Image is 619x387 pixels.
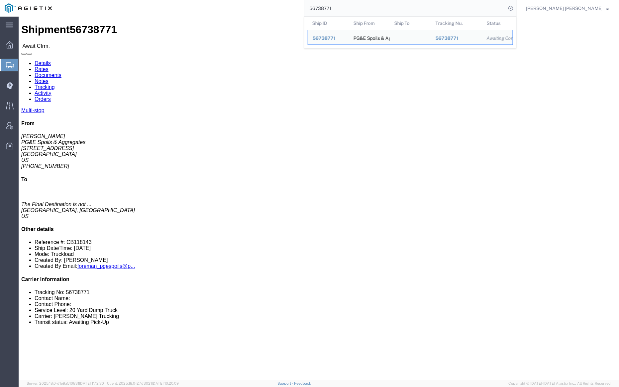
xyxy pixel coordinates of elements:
[308,17,516,48] table: Search Results
[436,36,459,41] span: 56738771
[526,4,610,12] button: [PERSON_NAME] [PERSON_NAME]
[308,17,349,30] th: Ship ID
[526,5,602,12] span: Kayte Bray Dogali
[294,381,311,385] a: Feedback
[27,381,104,385] span: Server: 2025.18.0-d1e9a510831
[509,381,611,386] span: Copyright © [DATE]-[DATE] Agistix Inc., All Rights Reserved
[487,35,508,42] div: Awaiting Confirmation
[349,17,390,30] th: Ship From
[19,17,619,380] iframe: FS Legacy Container
[152,381,179,385] span: [DATE] 10:20:09
[277,381,294,385] a: Support
[436,35,478,42] div: 56738771
[313,35,344,42] div: 56738771
[5,3,52,13] img: logo
[304,0,506,16] input: Search for shipment number, reference number
[107,381,179,385] span: Client: 2025.18.0-27d3021
[390,17,431,30] th: Ship To
[482,17,513,30] th: Status
[79,381,104,385] span: [DATE] 11:12:30
[313,36,336,41] span: 56738771
[431,17,482,30] th: Tracking Nu.
[354,30,385,44] div: PG&E Spoils & Aggregates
